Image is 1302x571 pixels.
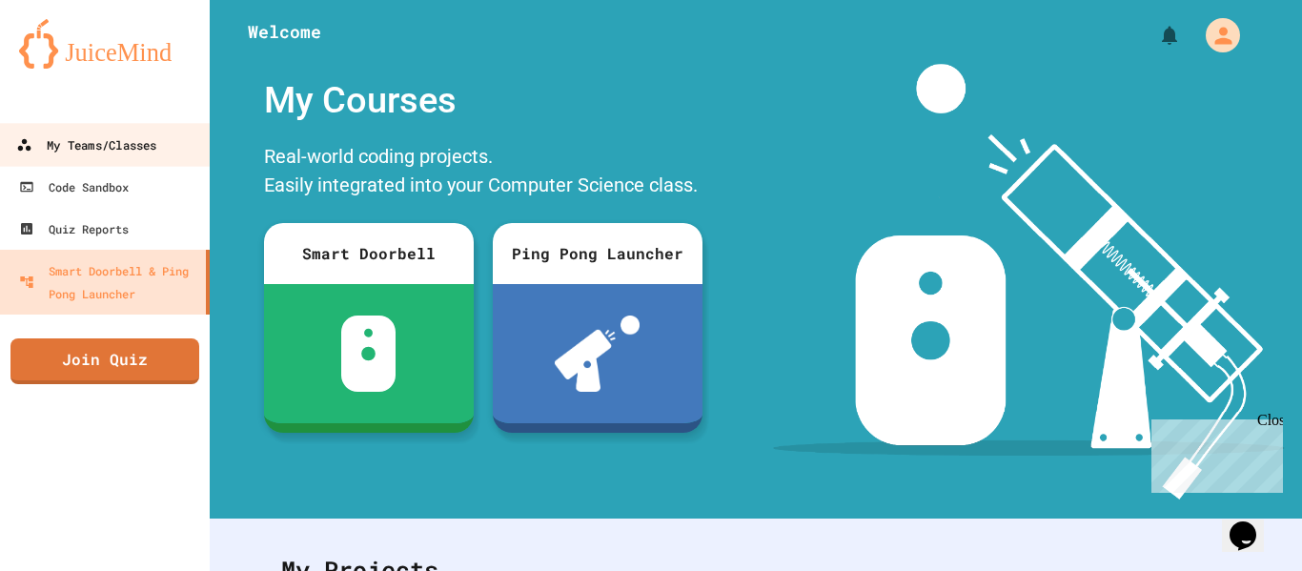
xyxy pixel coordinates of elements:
iframe: chat widget [1144,412,1283,493]
div: Code Sandbox [19,175,129,198]
div: Ping Pong Launcher [493,223,702,284]
div: My Notifications [1123,19,1186,51]
img: logo-orange.svg [19,19,191,69]
iframe: chat widget [1222,495,1283,552]
div: Real-world coding projects. Easily integrated into your Computer Science class. [254,137,712,209]
div: Smart Doorbell & Ping Pong Launcher [19,259,198,305]
div: Quiz Reports [19,217,129,240]
div: My Teams/Classes [16,133,156,157]
a: Join Quiz [10,338,199,384]
div: Chat with us now!Close [8,8,132,121]
img: ppl-with-ball.png [555,316,640,392]
div: My Account [1186,13,1245,57]
div: My Courses [254,64,712,137]
div: Smart Doorbell [264,223,474,284]
img: sdb-white.svg [341,316,396,392]
img: banner-image-my-projects.png [773,64,1284,500]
